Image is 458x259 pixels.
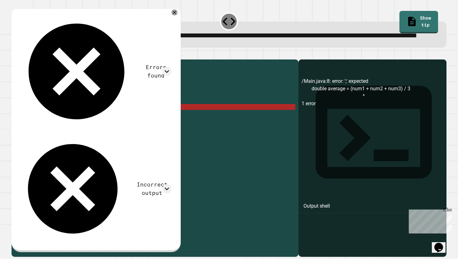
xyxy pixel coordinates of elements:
[399,11,438,33] a: Show tip
[2,2,43,40] div: Chat with us now!Close
[432,234,452,253] iframe: chat widget
[302,78,444,257] div: /Main.java:8: error: ';' expected double average = (num1 + num2 + num3) / 3 ^ 1 error
[406,207,452,233] iframe: chat widget
[133,181,171,197] div: Incorrect output
[141,63,172,80] div: Errors found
